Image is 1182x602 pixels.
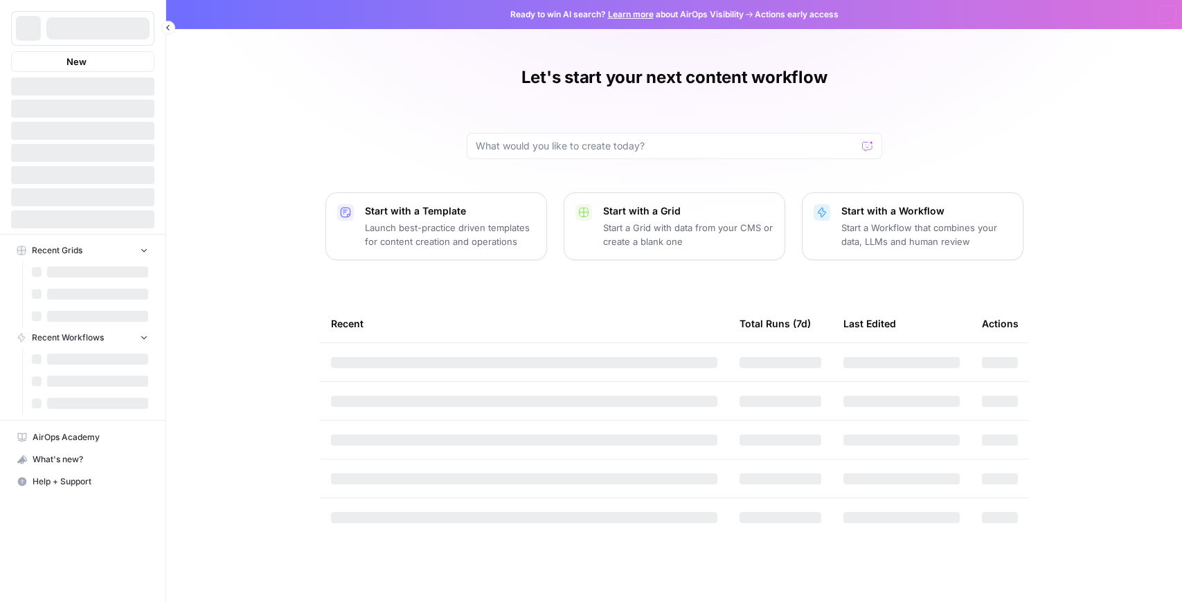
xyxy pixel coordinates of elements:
[564,192,785,260] button: Start with a GridStart a Grid with data from your CMS or create a blank one
[476,139,857,153] input: What would you like to create today?
[841,221,1012,248] p: Start a Workflow that combines your data, LLMs and human review
[843,304,896,343] div: Last Edited
[33,431,148,444] span: AirOps Academy
[740,304,811,343] div: Total Runs (7d)
[11,240,154,261] button: Recent Grids
[33,475,148,488] span: Help + Support
[755,8,839,21] span: Actions early access
[608,9,654,19] a: Learn more
[365,204,535,218] p: Start with a Template
[841,204,1012,218] p: Start with a Workflow
[32,244,82,257] span: Recent Grids
[603,221,773,248] p: Start a Grid with data from your CMS or create a blank one
[11,448,154,471] button: What's new?
[325,192,547,260] button: Start with a TemplateLaunch best-practice driven templates for content creation and operations
[603,204,773,218] p: Start with a Grid
[365,221,535,248] p: Launch best-practice driven templates for content creation and operations
[521,66,827,89] h1: Let's start your next content workflow
[32,331,104,344] span: Recent Workflows
[11,471,154,493] button: Help + Support
[510,8,744,21] span: Ready to win AI search? about AirOps Visibility
[12,449,154,470] div: What's new?
[11,426,154,448] a: AirOps Academy
[802,192,1023,260] button: Start with a WorkflowStart a Workflow that combines your data, LLMs and human review
[982,304,1019,343] div: Actions
[66,55,87,69] span: New
[11,51,154,72] button: New
[331,304,717,343] div: Recent
[11,327,154,348] button: Recent Workflows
